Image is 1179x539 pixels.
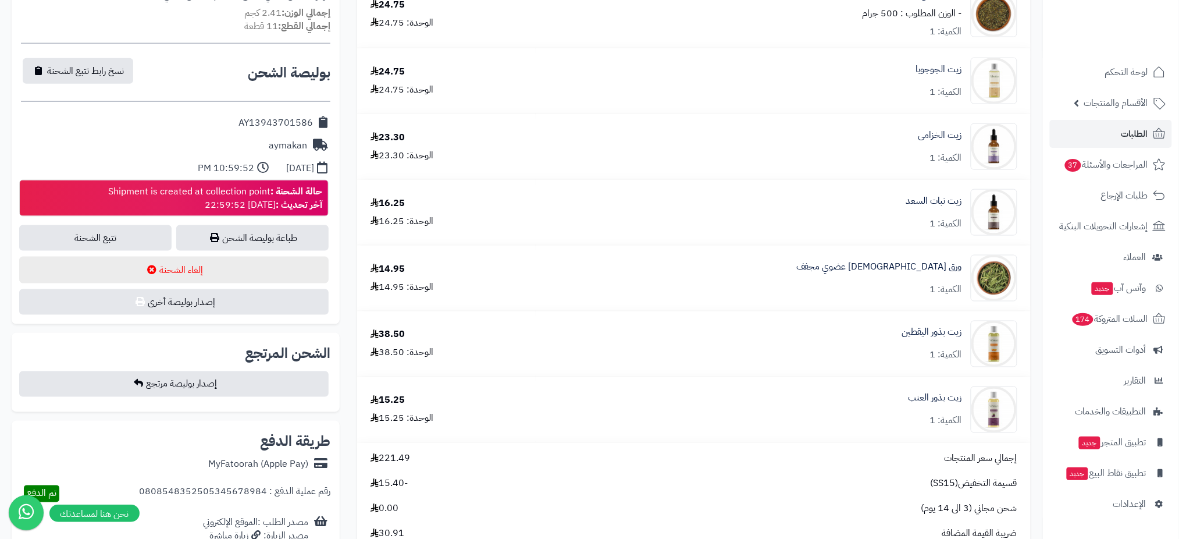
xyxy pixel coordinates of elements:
span: شحن مجاني (3 الى 14 يوم) [921,502,1017,516]
img: 1748149037-Pumpkin%20Seed%20Oil%20100ml-90x90.jpg [971,321,1017,367]
div: الوحدة: 14.95 [371,281,433,294]
div: الوحدة: 24.75 [371,16,433,30]
span: 221.49 [371,452,410,466]
span: الأقسام والمنتجات [1084,95,1148,111]
strong: حالة الشحنة : [270,185,322,198]
strong: إجمالي القطع: [278,19,330,33]
div: 16.25 [371,197,405,210]
img: 1703320075-Jojoba%20Oil-90x90.jpg [971,58,1017,104]
a: تطبيق نقاط البيعجديد [1050,459,1172,487]
div: الكمية: 1 [930,414,962,428]
div: الكمية: 1 [930,349,962,362]
img: 1748202220-Grapeseed%20Oil%20100ml-90x90.jpg [971,386,1017,433]
img: logo-2.png [1100,9,1168,33]
span: نسخ رابط تتبع الشحنة [47,64,124,78]
div: 38.50 [371,328,405,342]
small: 2.41 كجم [244,6,330,20]
a: زيت بذور العنب [909,392,962,405]
a: تطبيق المتجرجديد [1050,428,1172,456]
h2: طريقة الدفع [260,435,330,449]
span: 0.00 [371,502,398,516]
button: نسخ رابط تتبع الشحنة [23,58,133,84]
div: 23.30 [371,131,405,144]
a: زيت نبات السعد [906,194,962,208]
span: الطلبات [1121,126,1148,142]
button: إصدار بوليصة مرتجع [19,371,329,397]
div: Shipment is created at collection point [DATE] 22:59:52 [108,185,322,212]
span: التقارير [1124,373,1146,389]
div: الكمية: 1 [930,151,962,165]
a: أدوات التسويق [1050,336,1172,364]
span: العملاء [1124,249,1146,265]
span: تطبيق نقاط البيع [1066,465,1146,481]
a: الطلبات [1050,120,1172,148]
div: AY13943701586 [238,116,313,130]
a: التقارير [1050,367,1172,395]
div: الوحدة: 15.25 [371,412,433,425]
div: 15.25 [371,394,405,407]
a: لوحة التحكم [1050,58,1172,86]
h2: بوليصة الشحن [248,66,330,80]
a: زيت الجوجوبا [916,63,962,76]
span: السلات المتروكة [1071,311,1148,327]
strong: إجمالي الوزن: [282,6,330,20]
span: التطبيقات والخدمات [1075,403,1146,420]
button: إصدار بوليصة أخرى [19,289,329,315]
span: إجمالي سعر المنتجات [945,452,1017,466]
span: 174 [1071,313,1095,327]
a: وآتس آبجديد [1050,274,1172,302]
a: السلات المتروكة174 [1050,305,1172,333]
div: الكمية: 1 [930,217,962,231]
a: تتبع الشحنة [19,225,172,251]
div: 14.95 [371,263,405,276]
span: 37 [1064,158,1082,172]
span: المراجعات والأسئلة [1064,157,1148,173]
span: لوحة التحكم [1105,64,1148,80]
span: جديد [1067,467,1088,480]
div: الوحدة: 23.30 [371,149,433,162]
button: إلغاء الشحنة [19,257,329,283]
span: أدوات التسويق [1096,342,1146,358]
a: ورق [DEMOGRAPHIC_DATA] عضوي مجفف [796,260,962,274]
div: الوحدة: 38.50 [371,346,433,360]
h2: الشحن المرتجع [245,347,330,361]
div: aymakan [269,139,307,153]
span: إشعارات التحويلات البنكية [1060,218,1148,235]
img: 1742032893-Dandelion%20Organic%20JPEG-90x90.jpg [971,255,1017,302]
span: قسيمة التخفيض(SS15) [931,477,1017,491]
a: طباعة بوليصة الشحن [176,225,329,251]
a: العملاء [1050,243,1172,271]
div: [DATE] [286,162,314,175]
a: زيت بذور اليقطين [902,326,962,339]
span: جديد [1092,282,1113,295]
small: - الوزن المطلوب : 500 جرام [863,6,962,20]
span: وآتس آب [1091,280,1146,296]
img: 1719855935-Nutsedge%20Oil%2030ml%20v02-90x90.jpg [971,189,1017,236]
span: تم الدفع [27,487,56,501]
div: الكمية: 1 [930,86,962,99]
span: الإعدادات [1113,496,1146,512]
a: إشعارات التحويلات البنكية [1050,212,1172,240]
span: تطبيق المتجر [1078,434,1146,451]
div: الكمية: 1 [930,25,962,38]
a: طلبات الإرجاع [1050,182,1172,210]
div: 24.75 [371,65,405,79]
span: -15.40 [371,477,408,491]
div: 10:59:52 PM [198,162,254,175]
a: المراجعات والأسئلة37 [1050,151,1172,179]
div: MyFatoorah (Apple Pay) [208,458,308,471]
div: الكمية: 1 [930,283,962,296]
a: الإعدادات [1050,490,1172,518]
span: جديد [1079,437,1100,449]
strong: آخر تحديث : [276,198,322,212]
img: 1719855646-Lavender%20Oil%2030ml%20v02-90x90.jpg [971,123,1017,170]
span: طلبات الإرجاع [1101,187,1148,204]
a: زيت الخزامى [918,129,962,142]
div: الوحدة: 16.25 [371,215,433,228]
a: التطبيقات والخدمات [1050,398,1172,425]
div: الوحدة: 24.75 [371,83,433,97]
small: 11 قطعة [244,19,330,33]
div: رقم عملية الدفع : 0808548352505345678984 [139,485,330,502]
